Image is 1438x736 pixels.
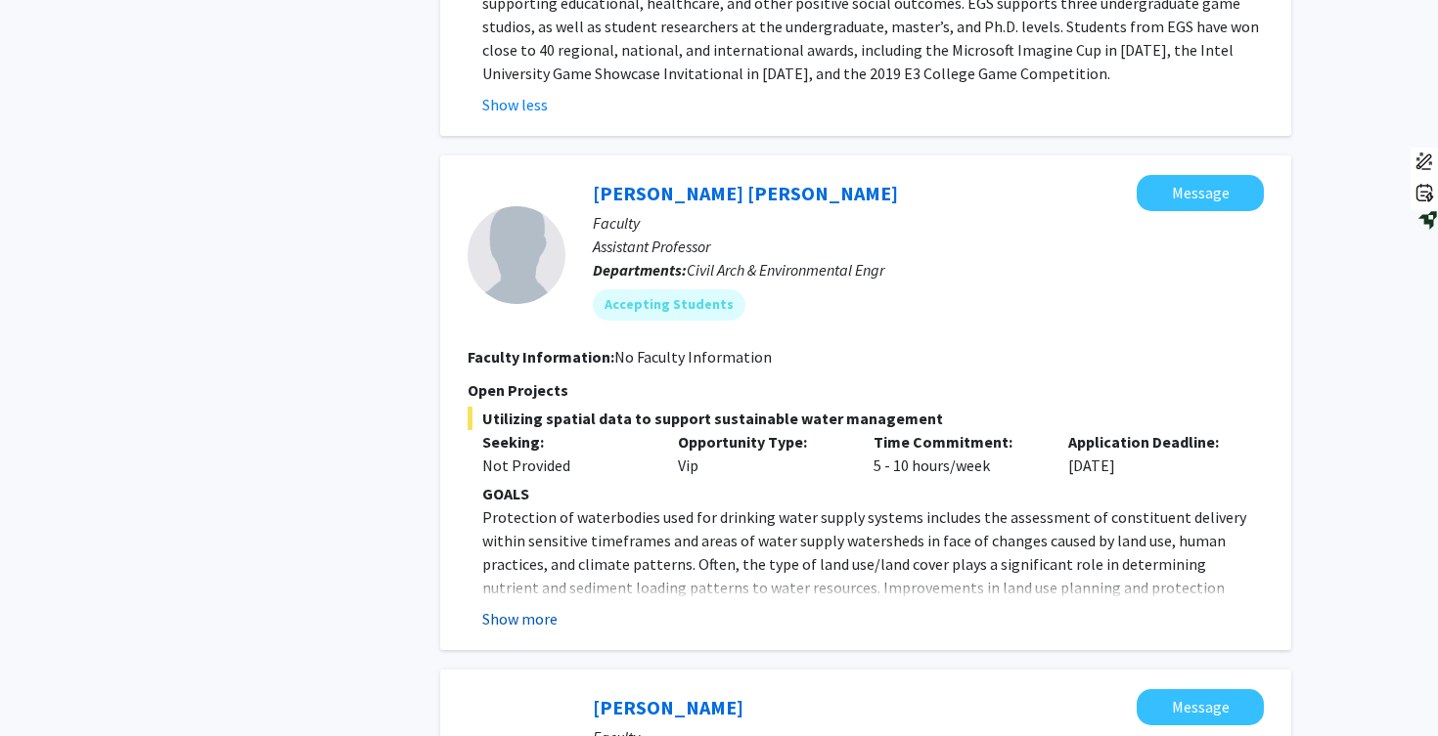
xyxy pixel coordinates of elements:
strong: GOALS [482,484,529,503]
p: Protection of waterbodies used for drinking water supply systems includes the assessment of const... [482,505,1264,646]
a: [PERSON_NAME] [593,695,743,719]
p: Open Projects [468,378,1264,402]
div: Not Provided [482,454,649,477]
p: Opportunity Type: [678,430,844,454]
p: Seeking: [482,430,649,454]
b: Faculty Information: [468,347,614,367]
button: Show more [482,607,558,630]
button: Message Christopher Li [1137,689,1264,725]
mat-chip: Accepting Students [593,289,745,321]
button: Message Amanda Carneiro Marques [1137,175,1264,211]
div: [DATE] [1054,430,1249,477]
div: 5 - 10 hours/week [859,430,1055,477]
b: Departments: [593,260,687,280]
p: Assistant Professor [593,235,1264,258]
span: No Faculty Information [614,347,772,367]
span: Utilizing spatial data to support sustainable water management [468,407,1264,430]
a: [PERSON_NAME] [PERSON_NAME] [593,181,898,205]
p: Time Commitment: [874,430,1040,454]
iframe: Chat [15,648,83,721]
p: Application Deadline: [1068,430,1235,454]
div: Vip [663,430,859,477]
p: Faculty [593,211,1264,235]
span: Civil Arch & Environmental Engr [687,260,884,280]
button: Show less [482,93,548,116]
